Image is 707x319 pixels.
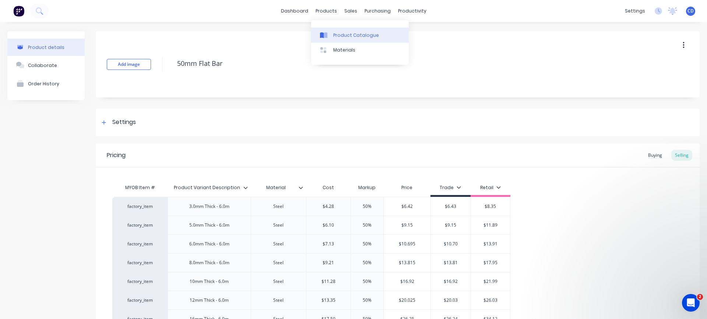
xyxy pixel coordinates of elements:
[431,197,471,216] div: $6.43
[306,216,351,234] div: $6.10
[107,59,151,70] button: Add image
[384,291,430,309] div: $20.025
[349,254,386,272] div: 50%
[15,14,59,26] img: logo
[120,259,160,266] div: factory_item
[7,39,85,56] button: Product details
[361,6,394,17] div: purchasing
[697,294,703,300] span: 2
[15,125,132,132] h2: Have an idea or feature request?
[471,197,510,216] div: $8.35
[260,239,297,249] div: Steel
[431,254,471,272] div: $13.81
[349,216,386,234] div: 50%
[471,272,510,291] div: $21.99
[671,150,692,161] div: Selling
[184,277,235,286] div: 10mm Thick - 6.0m
[306,272,351,291] div: $11.28
[173,55,639,72] textarea: 50mm Flat Bar
[183,202,235,211] div: 3.0mm Thick - 6.0m
[43,248,68,253] span: Messages
[15,178,119,186] div: Factory Weekly Updates - [DATE]
[471,291,510,309] div: $26.03
[85,248,99,253] span: News
[306,197,351,216] div: $4.28
[251,180,306,195] div: Material
[431,235,471,253] div: $10.70
[7,74,85,93] button: Order History
[120,278,160,285] div: factory_item
[440,184,461,191] div: Trade
[312,6,341,17] div: products
[112,272,510,291] div: factory_item10mm Thick - 6.0mSteel$11.2850%$16.92$16.92$21.99
[15,135,132,150] button: Share it with us
[431,272,471,291] div: $16.92
[183,258,235,267] div: 8.0mm Thick - 6.0m
[107,151,126,160] div: Pricing
[112,253,510,272] div: factory_item8.0mm Thick - 6.0mSteel$9.2150%$13.815$13.81$17.95
[110,230,147,259] button: Help
[54,166,93,174] div: Improvement
[112,197,510,216] div: factory_item3.0mm Thick - 6.0mSteel$4.2850%$6.42$6.43$8.35
[349,291,386,309] div: 50%
[28,63,57,68] div: Collaborate
[471,216,510,234] div: $11.89
[7,159,140,201] div: New featureImprovementFactory Weekly Updates - [DATE]Hey, Factory pro there👋
[112,118,136,127] div: Settings
[120,241,160,247] div: factory_item
[112,180,168,195] div: MYOB Item #
[306,291,351,309] div: $13.35
[349,197,386,216] div: 50%
[10,248,27,253] span: Home
[7,56,85,74] button: Collaborate
[431,216,471,234] div: $9.15
[260,258,297,267] div: Steel
[351,180,383,195] div: Markup
[7,87,140,115] div: Ask a questionAI Agent and team can help
[384,254,430,272] div: $13.815
[687,8,694,14] span: CD
[277,6,312,17] a: dashboard
[311,43,409,57] a: Materials
[471,254,510,272] div: $17.95
[480,184,501,191] div: Retail
[306,180,351,195] div: Cost
[260,220,297,230] div: Steel
[682,294,700,312] iframe: Intercom live chat
[384,272,430,291] div: $16.92
[15,93,123,101] div: Ask a question
[384,216,430,234] div: $9.15
[431,291,471,309] div: $20.03
[15,101,123,109] div: AI Agent and team can help
[260,202,297,211] div: Steel
[333,32,379,39] div: Product Catalogue
[15,52,133,65] p: Hi [PERSON_NAME]
[383,180,430,195] div: Price
[168,178,246,197] div: Product Variant Description
[183,220,235,230] div: 5.0mm Thick - 6.0m
[260,277,297,286] div: Steel
[251,178,302,197] div: Material
[384,235,430,253] div: $10.695
[349,235,386,253] div: 50%
[644,150,666,161] div: Buying
[120,203,160,210] div: factory_item
[184,295,235,305] div: 12mm Thick - 6.0m
[471,235,510,253] div: $13.91
[112,291,510,309] div: factory_item12mm Thick - 6.0mSteel$13.3550%$20.025$20.03$26.03
[394,6,430,17] div: productivity
[120,297,160,304] div: factory_item
[333,47,355,53] div: Materials
[15,211,132,219] h2: Factory Feature Walkthroughs
[28,45,64,50] div: Product details
[341,6,361,17] div: sales
[183,239,235,249] div: 6.0mm Thick - 6.0m
[127,12,140,25] div: Close
[28,81,59,86] div: Order History
[15,166,51,174] div: New feature
[306,254,351,272] div: $9.21
[123,248,135,253] span: Help
[306,235,351,253] div: $7.13
[168,180,251,195] div: Product Variant Description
